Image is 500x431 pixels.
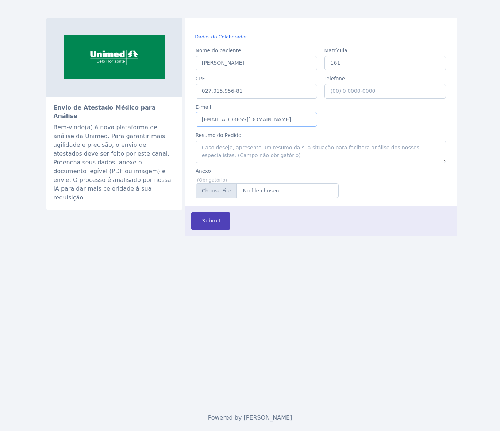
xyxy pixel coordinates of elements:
div: Bem-vindo(a) à nova plataforma de análise da Unimed. Para garantir mais agilidade e precisão, o e... [53,123,175,202]
label: E-mail [196,103,318,111]
input: (00) 0 0000-0000 [324,84,446,99]
span: Powered by [PERSON_NAME] [208,414,292,421]
label: Nome do paciente [196,47,318,54]
label: Anexo [196,167,339,175]
input: Anexe-se aqui seu atestado (PDF ou Imagem) [196,183,339,198]
label: CPF [196,75,318,82]
h2: Envio de Atestado Médico para Análise [53,104,175,120]
input: Preencha aqui seu nome completo [196,56,318,70]
small: (Obrigatório) [197,177,227,183]
small: Dados do Colaborador [192,33,250,40]
input: 000.000.000-00 [196,84,318,99]
label: Telefone [324,75,446,82]
button: Submit [191,212,230,230]
input: Campo Não Obrigatório [324,56,446,70]
input: nome.sobrenome@empresa.com [196,112,318,127]
label: Matrícula [324,47,446,54]
span: Submit [201,217,221,225]
label: Resumo do Pedido [196,131,446,139]
img: sistemaocemg.coop.br-unimed-bh-e-eleita-a-melhor-empresa-de-planos-de-saude-do-brasil-giro-2.png [46,18,182,97]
